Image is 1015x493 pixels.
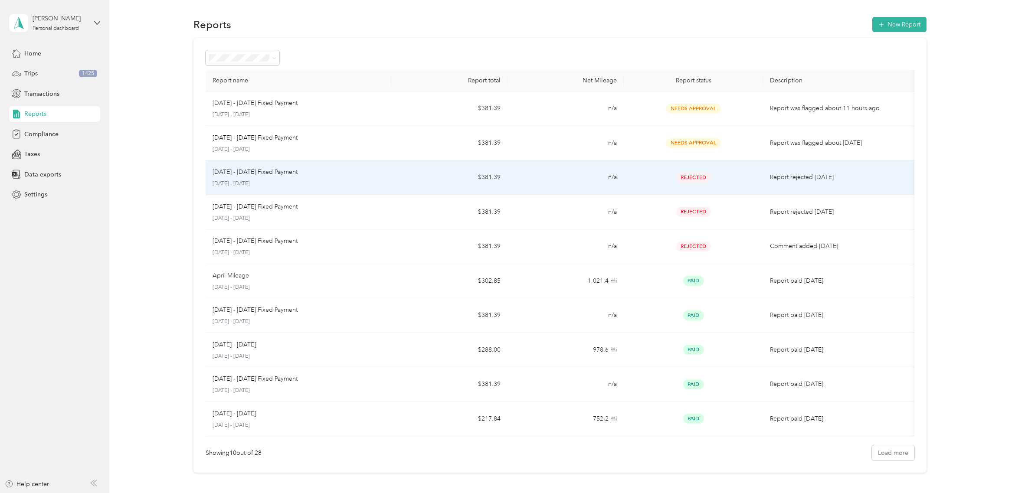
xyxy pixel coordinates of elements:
td: n/a [507,160,624,195]
div: [PERSON_NAME] [33,14,87,23]
p: [DATE] - [DATE] Fixed Payment [213,133,298,143]
span: Rejected [676,242,711,251]
p: Report paid [DATE] [770,345,911,355]
div: Report status [631,77,756,84]
p: Report paid [DATE] [770,379,911,389]
p: [DATE] - [DATE] [213,249,385,257]
span: Paid [683,276,704,286]
p: Report paid [DATE] [770,276,911,286]
span: Reports [24,109,46,118]
p: Report paid [DATE] [770,414,911,424]
td: $381.39 [391,91,507,126]
p: Report was flagged about [DATE] [770,138,911,148]
iframe: Everlance-gr Chat Button Frame [966,444,1015,493]
th: Report name [206,70,392,91]
span: Paid [683,379,704,389]
span: Home [24,49,41,58]
p: [DATE] - [DATE] [213,387,385,395]
p: [DATE] - [DATE] [213,421,385,429]
span: Needs Approval [666,104,721,114]
td: n/a [507,229,624,264]
span: Trips [24,69,38,78]
p: April Mileage [213,271,249,281]
span: Paid [683,310,704,320]
div: Personal dashboard [33,26,79,31]
p: [DATE] - [DATE] [213,340,256,349]
span: Settings [24,190,47,199]
td: $381.39 [391,126,507,161]
th: Report total [391,70,507,91]
td: $381.39 [391,367,507,402]
td: 1,021.4 mi [507,264,624,299]
span: Data exports [24,170,61,179]
p: [DATE] - [DATE] [213,284,385,291]
button: Help center [5,480,49,489]
td: $381.39 [391,160,507,195]
p: [DATE] - [DATE] Fixed Payment [213,202,298,212]
td: $381.39 [391,229,507,264]
span: Needs Approval [666,138,721,148]
p: [DATE] - [DATE] Fixed Payment [213,167,298,177]
p: [DATE] - [DATE] [213,215,385,222]
th: Net Mileage [507,70,624,91]
span: Compliance [24,130,59,139]
p: Report paid [DATE] [770,310,911,320]
p: [DATE] - [DATE] Fixed Payment [213,98,298,108]
div: Showing 10 out of 28 [206,448,262,457]
td: $302.85 [391,264,507,299]
button: Load more [872,445,914,460]
span: Paid [683,345,704,355]
span: Transactions [24,89,59,98]
th: Description [763,70,918,91]
p: [DATE] - [DATE] Fixed Payment [213,374,298,384]
td: n/a [507,298,624,333]
p: [DATE] - [DATE] [213,146,385,153]
button: New Report [872,17,927,32]
span: Rejected [676,173,711,183]
p: [DATE] - [DATE] [213,353,385,360]
span: Taxes [24,150,40,159]
td: $217.84 [391,402,507,437]
p: Comment added [DATE] [770,242,911,251]
p: [DATE] - [DATE] [213,111,385,119]
td: $288.00 [391,333,507,368]
td: n/a [507,367,624,402]
td: $381.39 [391,195,507,230]
td: n/a [507,126,624,161]
p: Report rejected [DATE] [770,207,911,217]
p: [DATE] - [DATE] Fixed Payment [213,236,298,246]
td: 752.2 mi [507,402,624,437]
td: 978.6 mi [507,333,624,368]
p: Report was flagged about 11 hours ago [770,104,911,113]
p: [DATE] - [DATE] Fixed Payment [213,305,298,315]
p: [DATE] - [DATE] [213,409,256,418]
td: n/a [507,91,624,126]
h1: Reports [193,20,231,29]
span: Rejected [676,207,711,217]
p: [DATE] - [DATE] [213,318,385,326]
p: [DATE] - [DATE] [213,180,385,188]
td: n/a [507,195,624,230]
td: $381.39 [391,298,507,333]
span: 1425 [79,70,97,78]
span: Paid [683,414,704,424]
p: Report rejected [DATE] [770,173,911,182]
